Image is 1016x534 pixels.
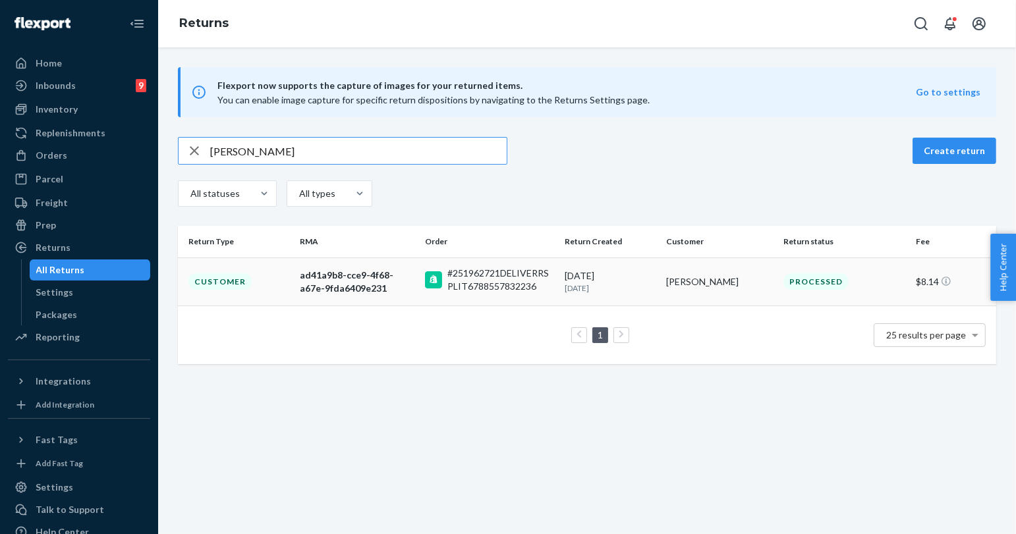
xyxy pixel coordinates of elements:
[178,226,295,257] th: Return Type
[565,269,656,294] div: [DATE]
[447,267,555,293] div: #251962721DELIVERRSPLIT6788557832236
[911,257,996,306] td: $8.14
[8,192,150,213] a: Freight
[8,371,150,392] button: Integrations
[560,226,662,257] th: Return Created
[36,173,63,186] div: Parcel
[8,397,150,413] a: Add Integration
[30,282,151,303] a: Settings
[887,329,967,340] span: 25 results per page
[783,273,849,290] div: Processed
[595,329,606,340] a: Page 1 is your current page
[913,138,996,164] button: Create return
[8,145,150,166] a: Orders
[217,94,650,105] span: You can enable image capture for specific return dispositions by navigating to the Returns Settin...
[420,226,560,257] th: Order
[36,458,83,469] div: Add Fast Tag
[36,241,71,254] div: Returns
[8,215,150,236] a: Prep
[124,11,150,37] button: Close Navigation
[36,263,85,277] div: All Returns
[36,103,78,116] div: Inventory
[36,79,76,92] div: Inbounds
[8,169,150,190] a: Parcel
[300,269,414,295] div: ad41a9b8-cce9-4f68-a67e-9fda6409e231
[36,433,78,446] div: Fast Tags
[14,17,71,30] img: Flexport logo
[36,219,56,232] div: Prep
[8,327,150,348] a: Reporting
[565,282,656,294] p: [DATE]
[8,122,150,144] a: Replenishments
[30,304,151,325] a: Packages
[36,399,94,410] div: Add Integration
[666,275,772,288] div: [PERSON_NAME]
[8,237,150,258] a: Returns
[36,126,105,140] div: Replenishments
[36,149,67,162] div: Orders
[8,429,150,450] button: Fast Tags
[295,226,419,257] th: RMA
[36,503,104,516] div: Talk to Support
[36,57,62,70] div: Home
[179,16,229,30] a: Returns
[8,53,150,74] a: Home
[908,11,934,37] button: Open Search Box
[8,75,150,96] a: Inbounds9
[36,308,78,321] div: Packages
[210,138,507,164] input: Search returns by rma, id, tracking number
[36,375,91,388] div: Integrations
[661,226,777,257] th: Customer
[30,259,151,280] a: All Returns
[916,86,980,99] button: Go to settings
[911,226,996,257] th: Fee
[36,286,74,299] div: Settings
[36,196,68,209] div: Freight
[937,11,963,37] button: Open notifications
[190,187,238,200] div: All statuses
[990,234,1016,301] button: Help Center
[8,477,150,498] a: Settings
[966,11,992,37] button: Open account menu
[299,187,333,200] div: All types
[8,456,150,471] a: Add Fast Tag
[36,481,73,494] div: Settings
[8,99,150,120] a: Inventory
[778,226,911,257] th: Return status
[136,79,146,92] div: 9
[217,78,916,93] span: Flexport now supports the capture of images for your returned items.
[8,499,150,520] a: Talk to Support
[36,331,80,344] div: Reporting
[169,5,239,43] ol: breadcrumbs
[188,273,252,290] div: Customer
